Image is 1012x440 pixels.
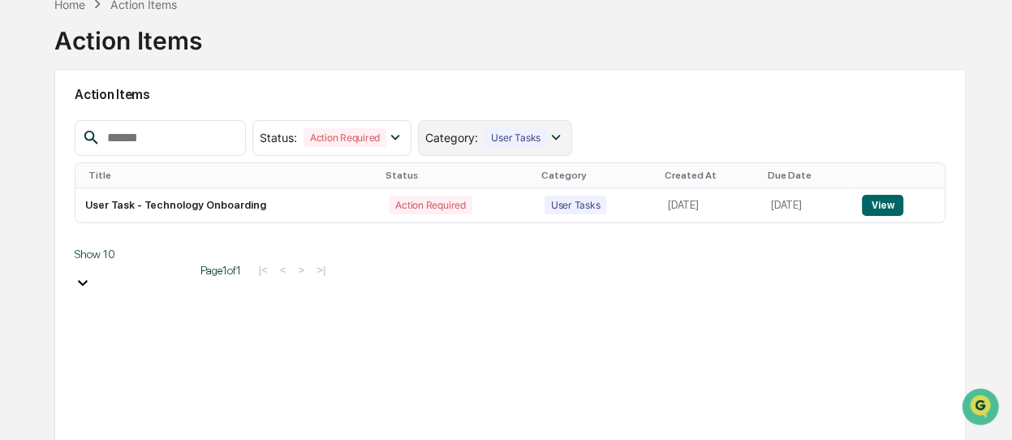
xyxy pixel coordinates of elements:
div: Due Date [768,170,846,181]
a: 🖐️Preclearance [10,197,111,226]
button: < [275,263,291,277]
button: > [293,263,309,277]
button: Start new chat [276,128,295,148]
span: Category : [425,131,478,145]
div: Title [88,170,373,181]
button: >| [312,263,330,277]
span: Preclearance [32,204,105,220]
span: Attestations [134,204,201,220]
div: 🔎 [16,236,29,249]
div: Created At [665,170,755,181]
div: Category [541,170,652,181]
a: View [862,199,903,211]
span: Status : [260,131,297,145]
h2: Action Items [75,87,945,102]
div: We're available if you need us! [55,140,205,153]
div: Action Items [54,13,202,55]
div: Start new chat [55,123,266,140]
a: Powered byPylon [114,274,196,287]
img: 1746055101610-c473b297-6a78-478c-a979-82029cc54cd1 [16,123,45,153]
span: Page 1 of 1 [200,264,241,277]
button: |< [253,263,272,277]
div: User Tasks [484,128,547,147]
div: 🖐️ [16,205,29,218]
div: User Tasks [545,196,607,214]
button: View [862,195,903,216]
td: [DATE] [761,188,852,222]
span: Pylon [161,274,196,287]
p: How can we help? [16,33,295,59]
a: 🔎Data Lookup [10,228,109,257]
div: 🗄️ [118,205,131,218]
div: Action Required [389,196,472,214]
div: Action Required [304,128,386,147]
div: Show 10 [75,248,188,261]
iframe: Open customer support [960,386,1004,430]
div: Status [385,170,528,181]
a: 🗄️Attestations [111,197,208,226]
span: Data Lookup [32,235,102,251]
td: User Task - Technology Onboarding [75,188,379,222]
td: [DATE] [658,188,761,222]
